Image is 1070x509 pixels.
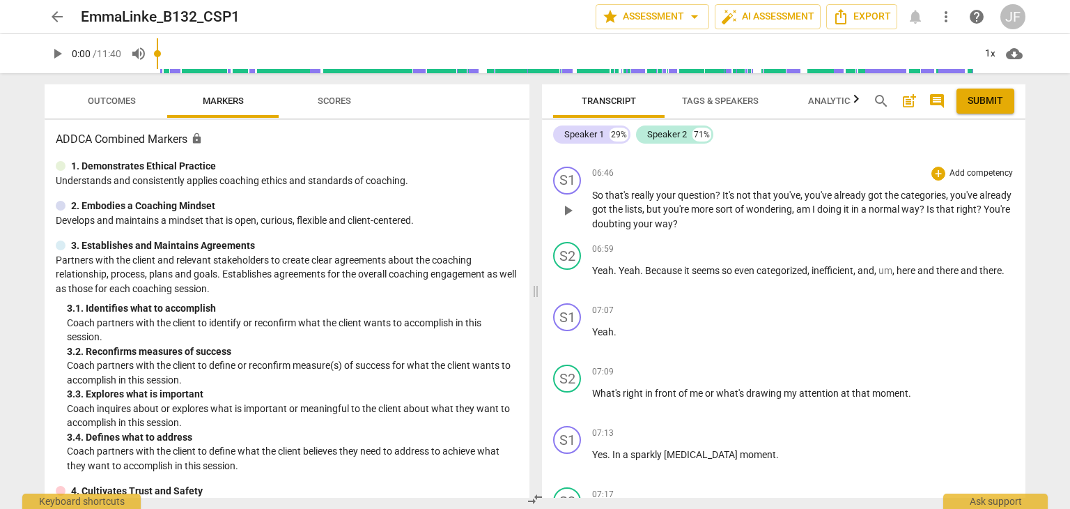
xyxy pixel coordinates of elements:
[557,199,579,222] button: Play
[633,218,655,229] span: your
[71,159,216,174] p: 1. Demonstrates Ethical Practice
[592,265,614,276] span: Yeah
[56,213,518,228] p: Develops and maintains a mindset that is open, curious, flexible and client-centered.
[807,265,812,276] span: ,
[805,190,834,201] span: you've
[721,8,738,25] span: auto_fix_high
[610,128,628,142] div: 29%
[1000,4,1025,29] button: JF
[722,190,736,201] span: It's
[663,204,691,215] span: you're
[917,265,936,276] span: and
[800,190,805,201] span: ,
[812,265,853,276] span: inefficient
[592,218,633,229] span: doubting
[885,190,901,201] span: the
[686,8,703,25] span: arrow_drop_down
[874,265,878,276] span: ,
[936,265,961,276] span: there
[753,190,773,201] span: that
[67,358,518,387] p: Coach partners with the client to define or reconfirm measure(s) of success for what the client w...
[553,167,581,195] div: Change speaker
[968,8,985,25] span: help
[692,265,722,276] span: seems
[673,218,678,229] span: ?
[872,388,908,399] span: moment
[740,449,776,460] span: moment
[72,48,91,59] span: 0:00
[679,388,690,399] span: of
[773,190,800,201] span: you've
[67,316,518,344] p: Coach partners with the client to identify or reconfirm what the client wants to accomplish in th...
[948,167,1014,180] p: Add competency
[607,449,612,460] span: .
[67,402,518,430] p: Coach inquires about or explores what is important or meaningful to the client about what they wa...
[592,243,614,255] span: 06:59
[799,388,841,399] span: attention
[553,242,581,270] div: Change speaker
[655,388,679,399] span: front
[961,265,979,276] span: and
[93,48,121,59] span: / 11:40
[631,190,656,201] span: really
[645,388,655,399] span: in
[898,90,920,112] button: Add summary
[623,388,645,399] span: right
[852,388,872,399] span: that
[722,265,734,276] span: so
[784,388,799,399] span: my
[553,303,581,331] div: Change speaker
[734,265,757,276] span: even
[979,190,1011,201] span: already
[926,204,936,215] span: Is
[592,167,614,179] span: 06:46
[851,204,861,215] span: in
[71,199,215,213] p: 2. Embodies a Coaching Mindset
[721,8,814,25] span: AI Assessment
[527,491,543,508] span: compare_arrows
[619,265,640,276] span: Yeah
[67,430,518,445] div: 3. 4. Defines what to address
[592,305,614,317] span: 07:07
[844,204,851,215] span: it
[946,190,950,201] span: ,
[735,204,746,215] span: of
[81,8,240,26] h2: EmmaLinke_B132_CSP1
[776,449,779,460] span: .
[56,174,518,188] p: Understands and consistently applies coaching ethics and standards of coaching.
[592,326,614,337] span: Yeah
[977,204,984,215] span: ?
[956,89,1014,114] button: Please Do Not Submit until your Assessment is Complete
[647,128,687,142] div: Speaker 2
[943,494,1048,509] div: Ask support
[808,96,855,106] span: Analytics
[318,96,351,106] span: Scores
[908,388,911,399] span: .
[564,128,604,142] div: Speaker 1
[191,132,203,144] span: Assessment is enabled for this document. The competency model is locked and follows the assessmen...
[602,8,619,25] span: star
[853,265,858,276] span: ,
[645,265,684,276] span: Because
[746,388,784,399] span: drawing
[796,204,812,215] span: am
[977,43,1003,65] div: 1x
[715,204,735,215] span: sort
[656,190,678,201] span: your
[968,94,1003,108] span: Submit
[655,218,673,229] span: way
[612,449,623,460] span: In
[936,204,956,215] span: that
[841,388,852,399] span: at
[640,265,645,276] span: .
[691,204,715,215] span: more
[684,265,692,276] span: it
[664,449,740,460] span: [MEDICAL_DATA]
[832,8,891,25] span: Export
[892,265,897,276] span: ,
[956,204,977,215] span: right
[56,253,518,296] p: Partners with the client and relevant stakeholders to create clear agreements about the coaching ...
[22,494,141,509] div: Keyboard shortcuts
[646,204,663,215] span: but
